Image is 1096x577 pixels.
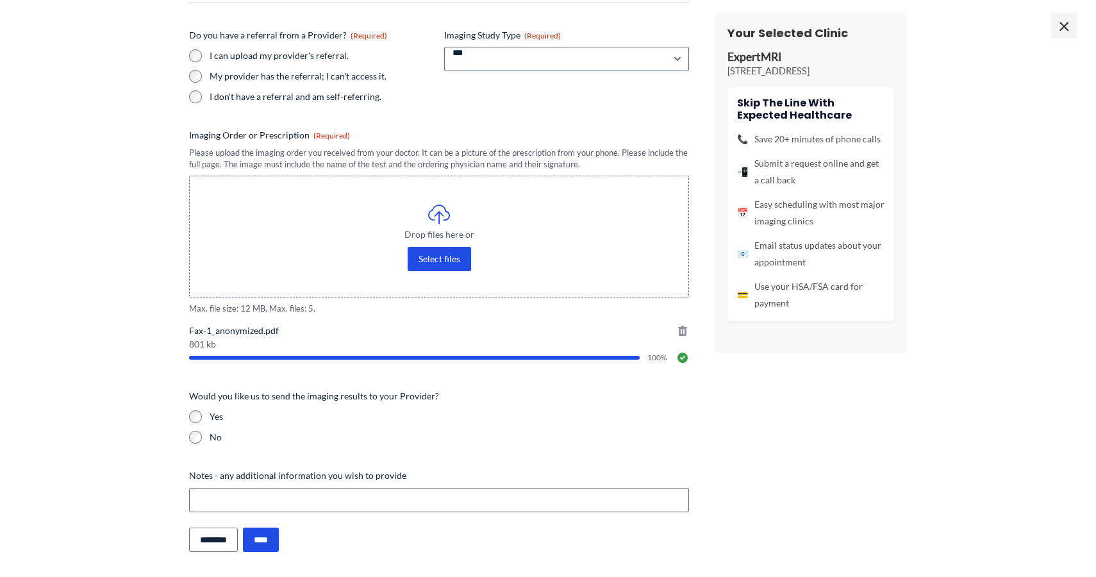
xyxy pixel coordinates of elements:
span: (Required) [351,31,387,40]
span: Drop files here or [215,230,663,239]
span: 100% [647,354,668,362]
span: × [1051,13,1077,38]
label: No [210,431,689,444]
li: Save 20+ minutes of phone calls [737,131,884,147]
p: [STREET_ADDRESS] [727,65,894,78]
label: Imaging Order or Prescription [189,129,689,142]
div: Please upload the imaging order you received from your doctor. It can be a picture of the prescri... [189,147,689,171]
span: Fax-1_anonymized.pdf [189,324,689,337]
legend: Would you like us to send the imaging results to your Provider? [189,390,439,403]
span: 801 kb [189,340,689,349]
span: 📧 [737,246,748,262]
span: Max. file size: 12 MB, Max. files: 5. [189,303,689,315]
li: Use your HSA/FSA card for payment [737,278,884,312]
label: I don't have a referral and am self-referring. [210,90,434,103]
span: 📅 [737,205,748,221]
p: ExpertMRI [727,50,894,65]
label: Imaging Study Type [444,29,689,42]
span: 📲 [737,163,748,180]
h4: Skip the line with Expected Healthcare [737,97,884,121]
label: Notes - any additional information you wish to provide [189,469,689,482]
span: 📞 [737,131,748,147]
li: Easy scheduling with most major imaging clinics [737,196,884,230]
li: Email status updates about your appointment [737,237,884,271]
label: I can upload my provider's referral. [210,49,434,62]
span: (Required) [313,131,350,140]
legend: Do you have a referral from a Provider? [189,29,387,42]
li: Submit a request online and get a call back [737,155,884,188]
button: select files, imaging order or prescription(required) [408,247,471,271]
label: Yes [210,410,689,423]
h3: Your Selected Clinic [727,26,894,40]
span: (Required) [524,31,561,40]
span: 💳 [737,287,748,303]
label: My provider has the referral; I can't access it. [210,70,434,83]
